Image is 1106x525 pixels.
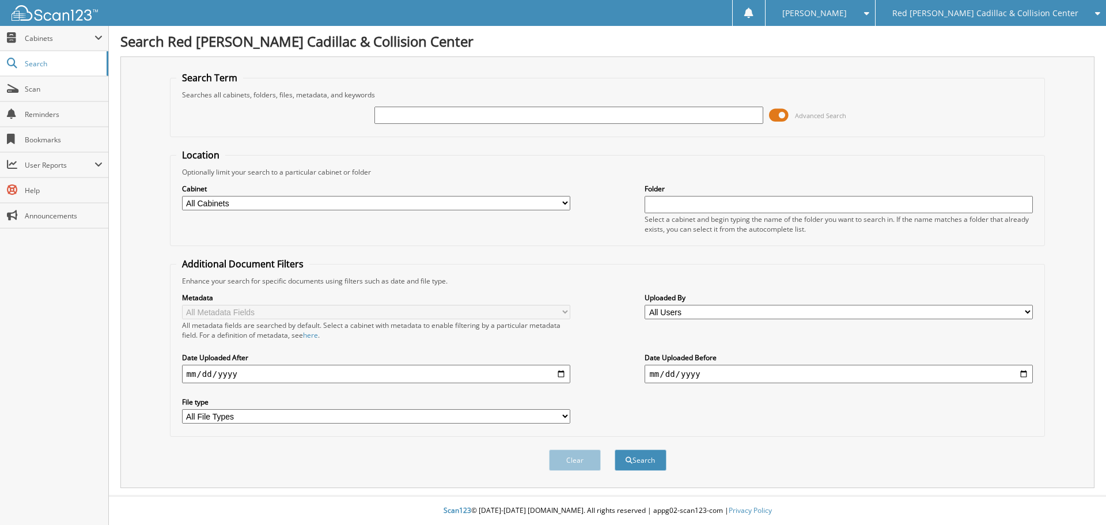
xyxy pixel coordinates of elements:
label: Metadata [182,293,570,303]
span: Reminders [25,109,103,119]
label: Cabinet [182,184,570,194]
legend: Additional Document Filters [176,258,309,270]
span: Scan [25,84,103,94]
span: [PERSON_NAME] [782,10,847,17]
div: Enhance your search for specific documents using filters such as date and file type. [176,276,1039,286]
span: Cabinets [25,33,94,43]
div: Select a cabinet and begin typing the name of the folder you want to search in. If the name match... [645,214,1033,234]
div: All metadata fields are searched by default. Select a cabinet with metadata to enable filtering b... [182,320,570,340]
label: Uploaded By [645,293,1033,303]
label: File type [182,397,570,407]
legend: Location [176,149,225,161]
span: Bookmarks [25,135,103,145]
span: Advanced Search [795,111,846,120]
span: Announcements [25,211,103,221]
span: Scan123 [444,505,471,515]
div: © [DATE]-[DATE] [DOMAIN_NAME]. All rights reserved | appg02-scan123-com | [109,497,1106,525]
img: scan123-logo-white.svg [12,5,98,21]
a: Privacy Policy [729,505,772,515]
div: Optionally limit your search to a particular cabinet or folder [176,167,1039,177]
button: Search [615,450,666,471]
input: start [182,365,570,383]
label: Date Uploaded Before [645,353,1033,362]
span: Search [25,59,101,69]
div: Searches all cabinets, folders, files, metadata, and keywords [176,90,1039,100]
label: Folder [645,184,1033,194]
span: User Reports [25,160,94,170]
span: Help [25,186,103,195]
input: end [645,365,1033,383]
span: Red [PERSON_NAME] Cadillac & Collision Center [892,10,1078,17]
h1: Search Red [PERSON_NAME] Cadillac & Collision Center [120,32,1094,51]
legend: Search Term [176,71,243,84]
a: here [303,330,318,340]
button: Clear [549,450,601,471]
label: Date Uploaded After [182,353,570,362]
